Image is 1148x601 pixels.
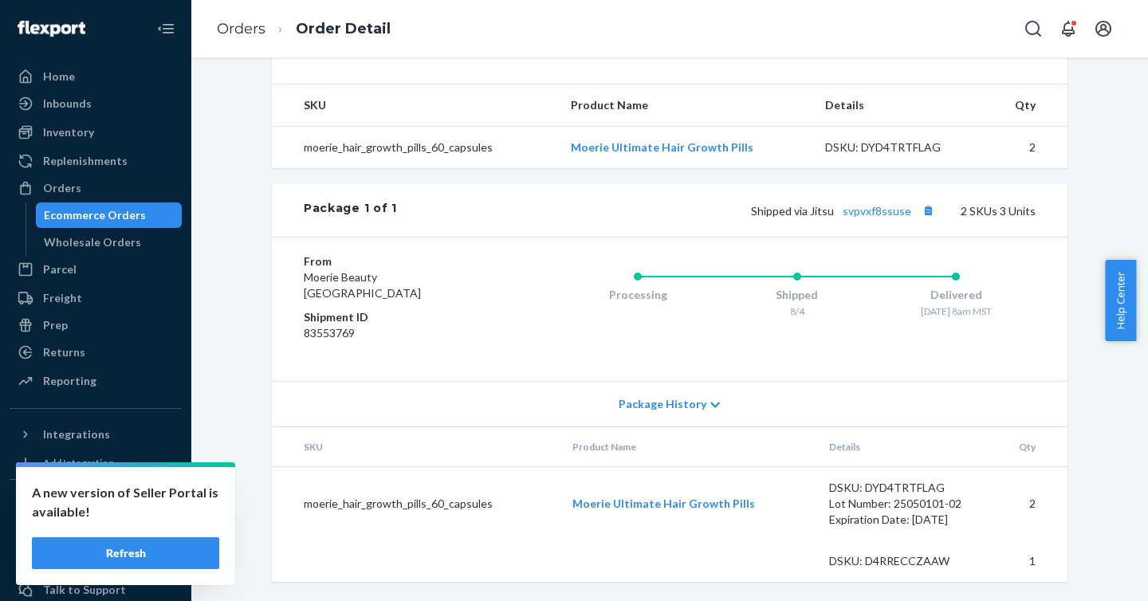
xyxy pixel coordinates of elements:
[43,261,77,277] div: Parcel
[10,312,182,338] a: Prep
[988,84,1067,127] th: Qty
[829,496,979,512] div: Lot Number: 25050101-02
[204,6,403,53] ol: breadcrumbs
[43,96,92,112] div: Inbounds
[558,287,717,303] div: Processing
[751,204,938,218] span: Shipped via Jitsu
[36,202,183,228] a: Ecommerce Orders
[10,454,182,473] a: Add Integration
[43,582,126,598] div: Talk to Support
[825,139,975,155] div: DSKU: DYD4TRTFLAG
[10,550,182,575] a: Settings
[10,524,182,544] a: Add Fast Tag
[10,148,182,174] a: Replenishments
[10,64,182,89] a: Home
[876,304,1036,318] div: [DATE] 8am MST
[296,20,391,37] a: Order Detail
[272,427,560,467] th: SKU
[43,180,81,196] div: Orders
[272,467,560,541] td: moerie_hair_growth_pills_60_capsules
[43,153,128,169] div: Replenishments
[43,426,110,442] div: Integrations
[304,309,494,325] dt: Shipment ID
[397,200,1036,221] div: 2 SKUs 3 Units
[10,368,182,394] a: Reporting
[10,340,182,365] a: Returns
[304,253,494,269] dt: From
[558,84,812,127] th: Product Name
[272,84,558,127] th: SKU
[992,427,1067,467] th: Qty
[717,287,877,303] div: Shipped
[1052,13,1084,45] button: Open notifications
[44,207,146,223] div: Ecommerce Orders
[876,287,1036,303] div: Delivered
[10,120,182,145] a: Inventory
[43,290,82,306] div: Freight
[829,480,979,496] div: DSKU: DYD4TRTFLAG
[843,204,911,218] a: svpvxf8ssuse
[992,540,1067,582] td: 1
[43,69,75,84] div: Home
[560,427,816,467] th: Product Name
[1017,13,1049,45] button: Open Search Box
[816,427,992,467] th: Details
[43,124,94,140] div: Inventory
[18,21,85,37] img: Flexport logo
[32,483,219,521] p: A new version of Seller Portal is available!
[619,396,706,412] span: Package History
[217,20,265,37] a: Orders
[32,537,219,569] button: Refresh
[829,553,979,569] div: DSKU: D4RRECCZAAW
[10,175,182,201] a: Orders
[988,127,1067,169] td: 2
[717,304,877,318] div: 8/4
[1105,260,1136,341] button: Help Center
[1087,13,1119,45] button: Open account menu
[10,493,182,518] button: Fast Tags
[10,285,182,311] a: Freight
[918,200,938,221] button: Copy tracking number
[44,234,141,250] div: Wholesale Orders
[150,13,182,45] button: Close Navigation
[304,270,421,300] span: Moerie Beauty [GEOGRAPHIC_DATA]
[304,325,494,341] dd: 83553769
[812,84,988,127] th: Details
[43,456,114,469] div: Add Integration
[829,512,979,528] div: Expiration Date: [DATE]
[43,344,85,360] div: Returns
[36,230,183,255] a: Wholesale Orders
[572,497,755,510] a: Moerie Ultimate Hair Growth Pills
[992,467,1067,541] td: 2
[304,200,397,221] div: Package 1 of 1
[10,91,182,116] a: Inbounds
[272,127,558,169] td: moerie_hair_growth_pills_60_capsules
[571,140,753,154] a: Moerie Ultimate Hair Growth Pills
[10,257,182,282] a: Parcel
[10,422,182,447] button: Integrations
[43,317,68,333] div: Prep
[43,373,96,389] div: Reporting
